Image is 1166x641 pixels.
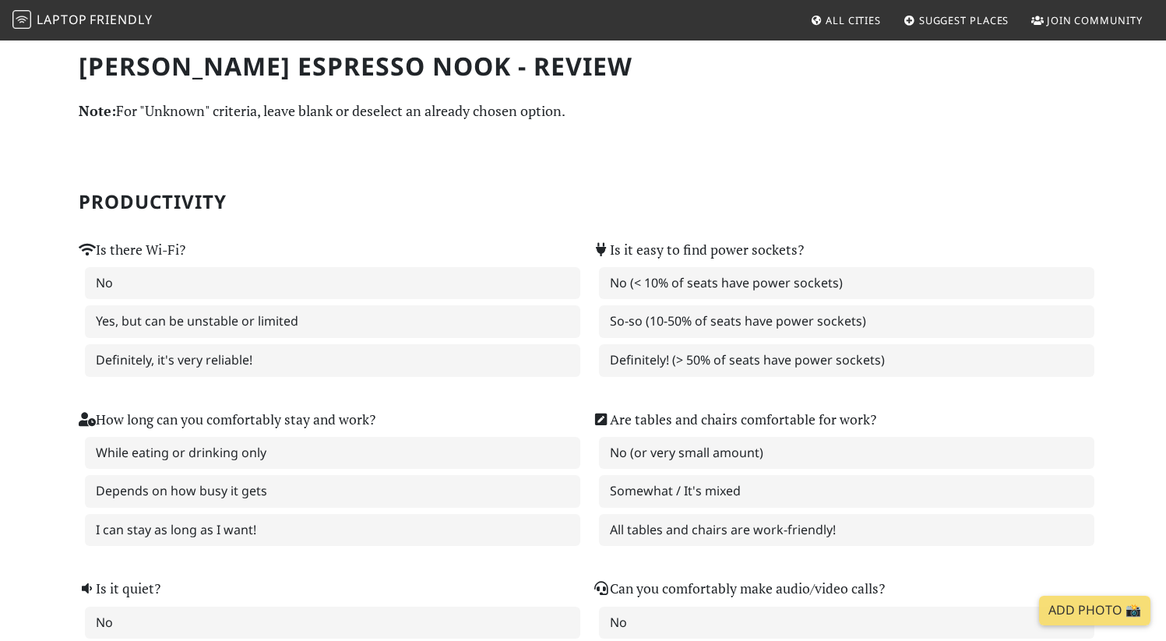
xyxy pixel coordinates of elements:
[79,191,1088,213] h2: Productivity
[90,11,152,28] span: Friendly
[37,11,87,28] span: Laptop
[1025,6,1149,34] a: Join Community
[12,7,153,34] a: LaptopFriendly LaptopFriendly
[79,409,375,431] label: How long can you comfortably stay and work?
[79,100,1088,122] p: For "Unknown" criteria, leave blank or deselect an already chosen option.
[599,514,1094,547] label: All tables and chairs are work-friendly!
[79,101,116,120] strong: Note:
[85,607,580,639] label: No
[79,51,1088,81] h1: [PERSON_NAME] Espresso Nook - Review
[12,10,31,29] img: LaptopFriendly
[897,6,1016,34] a: Suggest Places
[599,607,1094,639] label: No
[1039,596,1150,625] a: Add Photo 📸
[593,578,885,600] label: Can you comfortably make audio/video calls?
[85,267,580,300] label: No
[919,13,1009,27] span: Suggest Places
[804,6,887,34] a: All Cities
[85,475,580,508] label: Depends on how busy it gets
[85,344,580,377] label: Definitely, it's very reliable!
[85,305,580,338] label: Yes, but can be unstable or limited
[593,409,876,431] label: Are tables and chairs comfortable for work?
[599,437,1094,470] label: No (or very small amount)
[599,267,1094,300] label: No (< 10% of seats have power sockets)
[85,437,580,470] label: While eating or drinking only
[79,239,185,261] label: Is there Wi-Fi?
[599,305,1094,338] label: So-so (10-50% of seats have power sockets)
[85,514,580,547] label: I can stay as long as I want!
[599,344,1094,377] label: Definitely! (> 50% of seats have power sockets)
[593,239,804,261] label: Is it easy to find power sockets?
[1047,13,1143,27] span: Join Community
[826,13,881,27] span: All Cities
[79,578,160,600] label: Is it quiet?
[599,475,1094,508] label: Somewhat / It's mixed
